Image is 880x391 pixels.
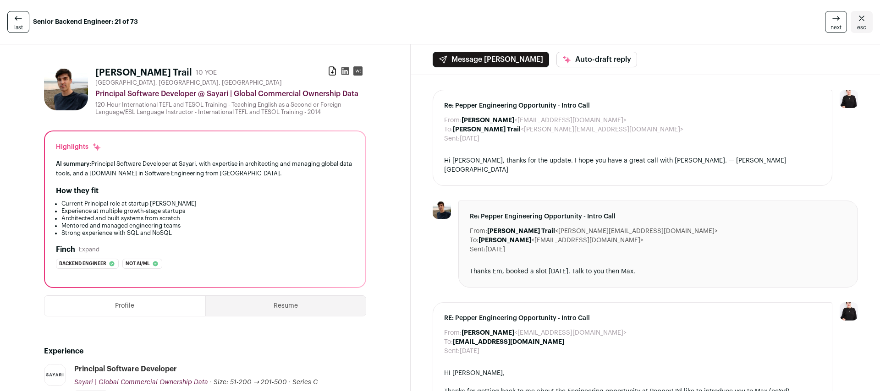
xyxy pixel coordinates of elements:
[61,207,354,215] li: Experience at multiple growth-stage startups
[453,126,521,133] b: [PERSON_NAME] Trail
[44,296,205,316] button: Profile
[462,330,514,336] b: [PERSON_NAME]
[56,244,75,255] h2: Finch
[56,161,91,167] span: AI summary:
[444,156,821,174] div: Hi [PERSON_NAME], thanks for the update. I hope you have a great call with [PERSON_NAME]. — [PERS...
[444,125,453,134] dt: To:
[14,24,23,31] span: last
[126,259,150,268] span: Not ai/ml
[61,200,354,207] li: Current Principal role at startup [PERSON_NAME]
[59,259,106,268] span: Backend engineer
[444,134,460,143] dt: Sent:
[95,101,366,116] div: 120-Hour International TEFL and TESOL Training - Teaching English as a Second or Foreign Language...
[433,52,549,67] button: Message [PERSON_NAME]
[857,24,866,31] span: esc
[460,347,479,356] dd: [DATE]
[470,236,478,245] dt: To:
[44,66,88,110] img: de5d7471840c4685611a7adfbfe7676d049a8d2eb3643b6e9323b3f2ba1fe65c.jpg
[478,236,643,245] dd: <[EMAIL_ADDRESS][DOMAIN_NAME]>
[851,11,873,33] a: Close
[433,201,451,219] img: de5d7471840c4685611a7adfbfe7676d049a8d2eb3643b6e9323b3f2ba1fe65c.jpg
[44,364,66,386] img: 0aee07aeb9e20f29f2905885cec08a999852a7303c6ccc73c7106bde8dc9c6ab.jpg
[444,347,460,356] dt: Sent:
[453,339,564,345] b: [EMAIL_ADDRESS][DOMAIN_NAME]
[470,212,847,221] span: Re: Pepper Engineering Opportunity - Intro Call
[79,246,99,253] button: Expand
[444,314,821,323] span: RE: Pepper Engineering Opportunity - Intro Call
[478,237,531,244] b: [PERSON_NAME]
[453,125,683,134] dd: <[PERSON_NAME][EMAIL_ADDRESS][DOMAIN_NAME]>
[556,52,637,67] button: Auto-draft reply
[444,328,462,337] dt: From:
[462,117,514,124] b: [PERSON_NAME]
[210,379,287,386] span: · Size: 51-200 → 201-500
[462,328,627,337] dd: <[EMAIL_ADDRESS][DOMAIN_NAME]>
[56,159,354,178] div: Principal Software Developer at Sayari, with expertise in architecting and managing global data t...
[840,302,858,320] img: 9240684-medium_jpg
[840,90,858,108] img: 9240684-medium_jpg
[95,88,366,99] div: Principal Software Developer @ Sayari | Global Commercial Ownership Data
[830,24,841,31] span: next
[460,134,479,143] dd: [DATE]
[487,227,718,236] dd: <[PERSON_NAME][EMAIL_ADDRESS][DOMAIN_NAME]>
[74,379,208,386] span: Sayari | Global Commercial Ownership Data
[206,296,366,316] button: Resume
[444,116,462,125] dt: From:
[196,68,217,77] div: 10 YOE
[470,227,487,236] dt: From:
[44,346,366,357] h2: Experience
[444,369,821,378] div: Hi [PERSON_NAME],
[462,116,627,125] dd: <[EMAIL_ADDRESS][DOMAIN_NAME]>
[444,101,821,110] span: Re: Pepper Engineering Opportunity - Intro Call
[470,245,485,254] dt: Sent:
[825,11,847,33] a: next
[61,229,354,237] li: Strong experience with SQL and NoSQL
[74,364,177,374] div: Principal Software Developer
[292,379,318,386] span: Series C
[61,222,354,229] li: Mentored and managed engineering teams
[61,215,354,222] li: Architected and built systems from scratch
[7,11,29,33] a: last
[33,17,138,27] strong: Senior Backend Engineer: 21 of 73
[487,228,555,234] b: [PERSON_NAME] Trail
[56,185,99,196] h2: How they fit
[470,267,847,276] div: Thanks Em, booked a slot [DATE]. Talk to you then Max.
[56,142,101,152] div: Highlights
[444,337,453,347] dt: To:
[95,66,192,79] h1: [PERSON_NAME] Trail
[289,378,291,387] span: ·
[485,245,505,254] dd: [DATE]
[95,79,282,87] span: [GEOGRAPHIC_DATA], [GEOGRAPHIC_DATA], [GEOGRAPHIC_DATA]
